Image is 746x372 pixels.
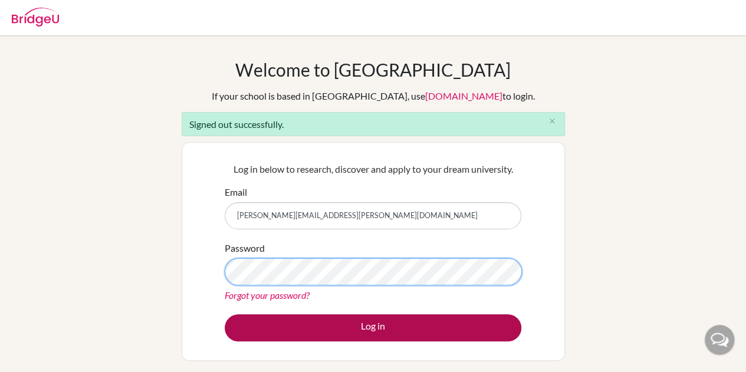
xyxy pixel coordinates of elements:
div: Signed out successfully. [182,112,565,136]
h1: Welcome to [GEOGRAPHIC_DATA] [235,59,511,80]
button: Log in [225,314,521,341]
i: close [548,117,557,126]
img: Bridge-U [12,8,59,27]
button: Close [541,113,564,130]
span: Help [27,8,51,19]
a: Forgot your password? [225,289,310,301]
p: Log in below to research, discover and apply to your dream university. [225,162,521,176]
label: Email [225,185,247,199]
a: [DOMAIN_NAME] [425,90,502,101]
label: Password [225,241,265,255]
div: If your school is based in [GEOGRAPHIC_DATA], use to login. [212,89,535,103]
